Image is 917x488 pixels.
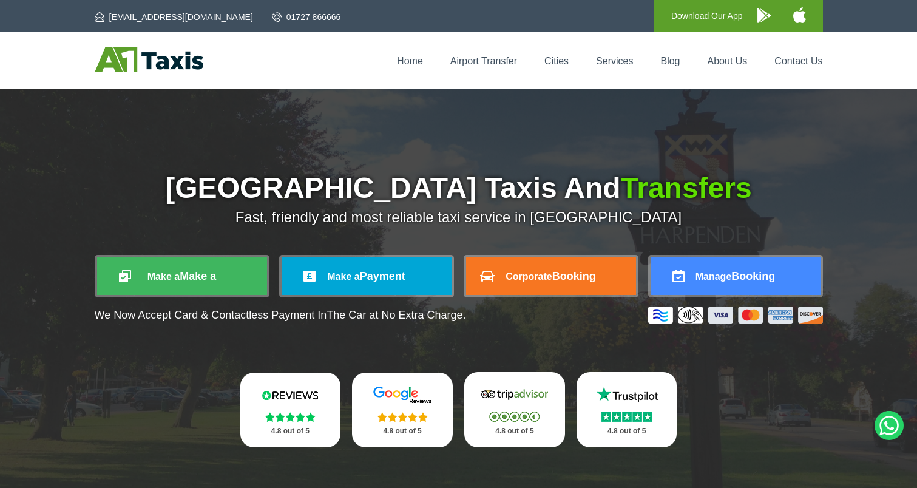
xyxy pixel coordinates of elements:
[651,257,821,295] a: ManageBooking
[450,56,517,66] a: Airport Transfer
[590,385,663,404] img: Trustpilot
[282,257,452,295] a: Make aPayment
[489,412,540,422] img: Stars
[478,424,552,439] p: 4.8 out of 5
[272,11,341,23] a: 01727 866666
[506,271,552,282] span: Corporate
[660,56,680,66] a: Blog
[95,174,823,203] h1: [GEOGRAPHIC_DATA] Taxis And
[478,385,551,404] img: Tripadvisor
[97,257,267,295] a: Make aMake a
[648,307,823,324] img: Credit And Debit Cards
[671,8,743,24] p: Download Our App
[397,56,423,66] a: Home
[254,424,328,439] p: 4.8 out of 5
[240,373,341,447] a: Reviews.io Stars 4.8 out of 5
[95,11,253,23] a: [EMAIL_ADDRESS][DOMAIN_NAME]
[265,412,316,422] img: Stars
[601,412,652,422] img: Stars
[95,209,823,226] p: Fast, friendly and most reliable taxi service in [GEOGRAPHIC_DATA]
[327,271,359,282] span: Make a
[708,56,748,66] a: About Us
[147,271,180,282] span: Make a
[793,7,806,23] img: A1 Taxis iPhone App
[621,172,752,204] span: Transfers
[365,424,439,439] p: 4.8 out of 5
[757,8,771,23] img: A1 Taxis Android App
[254,386,327,404] img: Reviews.io
[774,56,822,66] a: Contact Us
[366,386,439,404] img: Google
[590,424,664,439] p: 4.8 out of 5
[544,56,569,66] a: Cities
[95,309,466,322] p: We Now Accept Card & Contactless Payment In
[377,412,428,422] img: Stars
[327,309,465,321] span: The Car at No Extra Charge.
[695,271,732,282] span: Manage
[577,372,677,447] a: Trustpilot Stars 4.8 out of 5
[95,47,203,72] img: A1 Taxis St Albans LTD
[352,373,453,447] a: Google Stars 4.8 out of 5
[466,257,636,295] a: CorporateBooking
[596,56,633,66] a: Services
[464,372,565,447] a: Tripadvisor Stars 4.8 out of 5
